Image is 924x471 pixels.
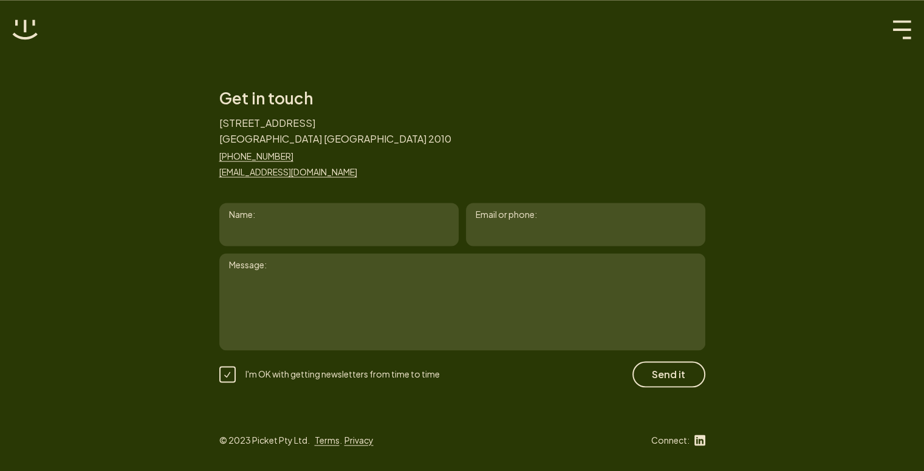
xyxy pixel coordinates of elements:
label: Message: [219,253,705,276]
label: Email or phone: [476,208,537,221]
span: I'm OK with getting newsletters from time to time [245,368,440,379]
a: [EMAIL_ADDRESS][DOMAIN_NAME] [219,165,451,178]
a: [PHONE_NUMBER] [219,149,451,163]
h2: Get in touch [219,89,451,108]
a: Terms [315,435,340,446]
label: Name: [229,208,255,221]
div: . [315,433,381,447]
p: Connect: [651,433,690,447]
button: Send it [632,361,705,387]
p: [STREET_ADDRESS] [GEOGRAPHIC_DATA] [GEOGRAPHIC_DATA] 2010 [219,115,451,147]
a: Privacy [344,435,374,446]
p: © 2023 Picket Pty Ltd. [219,433,310,447]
